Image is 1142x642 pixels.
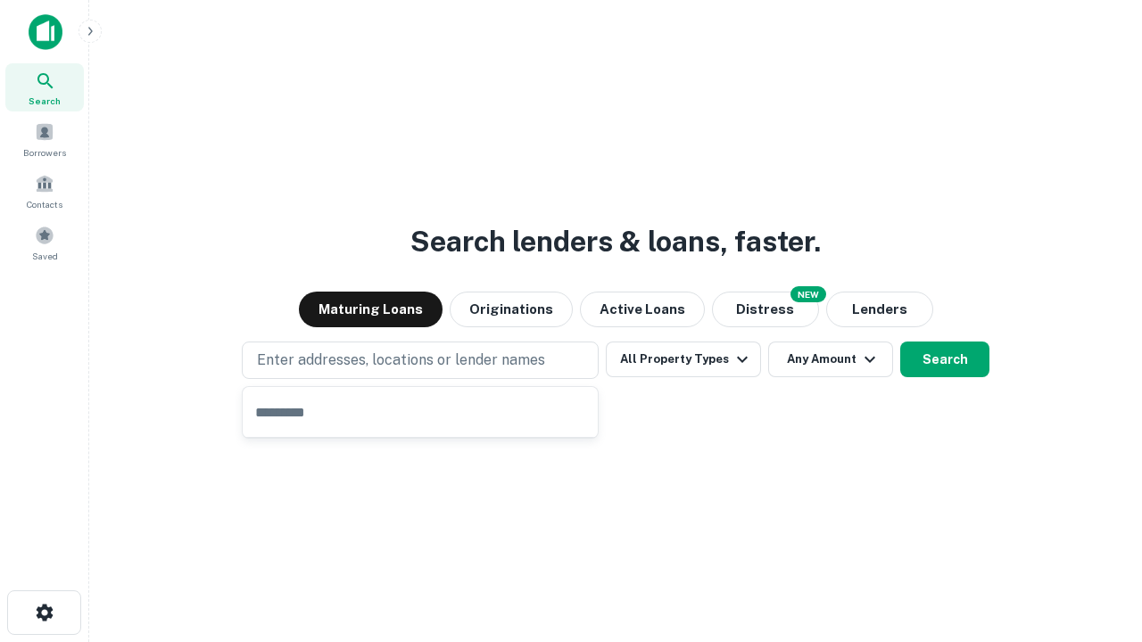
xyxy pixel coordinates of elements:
button: Lenders [826,292,933,327]
button: Originations [450,292,573,327]
p: Enter addresses, locations or lender names [257,350,545,371]
button: All Property Types [606,342,761,377]
button: Enter addresses, locations or lender names [242,342,599,379]
a: Contacts [5,167,84,215]
iframe: Chat Widget [1053,499,1142,585]
button: Search distressed loans with lien and other non-mortgage details. [712,292,819,327]
a: Search [5,63,84,111]
h3: Search lenders & loans, faster. [410,220,821,263]
span: Saved [32,249,58,263]
div: NEW [790,286,826,302]
button: Active Loans [580,292,705,327]
a: Saved [5,218,84,267]
img: capitalize-icon.png [29,14,62,50]
span: Contacts [27,197,62,211]
span: Search [29,94,61,108]
button: Search [900,342,989,377]
a: Borrowers [5,115,84,163]
button: Maturing Loans [299,292,443,327]
button: Any Amount [768,342,893,377]
span: Borrowers [23,145,66,160]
